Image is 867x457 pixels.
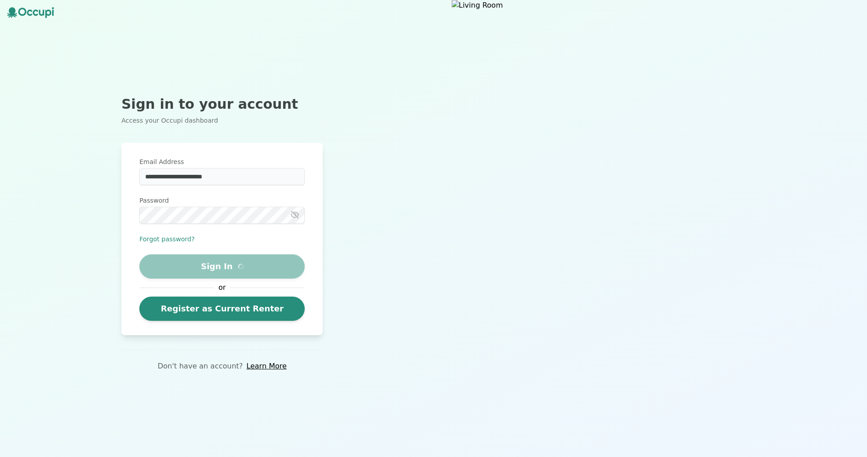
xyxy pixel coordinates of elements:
[158,361,243,372] p: Don't have an account?
[246,361,286,372] a: Learn More
[121,96,323,112] h2: Sign in to your account
[214,282,230,293] span: or
[139,235,195,244] button: Forgot password?
[139,157,305,166] label: Email Address
[121,116,323,125] p: Access your Occupi dashboard
[139,297,305,321] a: Register as Current Renter
[139,196,305,205] label: Password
